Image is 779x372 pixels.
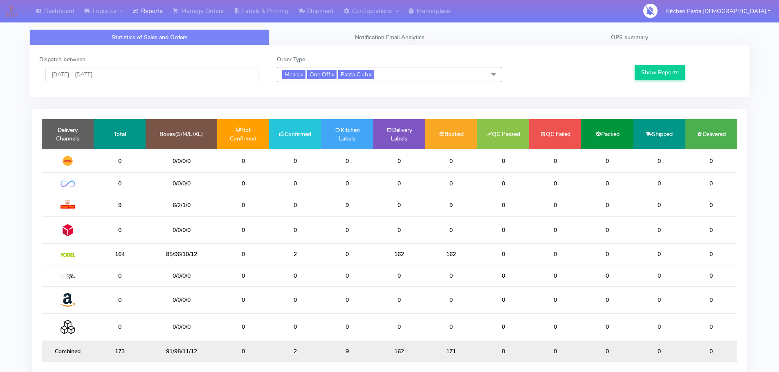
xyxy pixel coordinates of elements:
td: 0 [581,244,633,265]
td: 0 [581,173,633,194]
td: 0/0/0/0 [146,149,217,173]
td: 0 [477,244,529,265]
td: 0 [269,216,321,243]
td: 0 [633,149,685,173]
td: 2 [269,341,321,362]
td: 0 [581,286,633,313]
td: 0 [529,265,581,286]
td: Delivered [685,119,737,149]
td: 173 [94,341,146,362]
td: 162 [373,244,425,265]
td: 0 [529,149,581,173]
td: 0 [425,286,477,313]
img: MaxOptra [61,274,75,279]
td: 0 [633,244,685,265]
td: 0 [529,244,581,265]
td: 0 [373,173,425,194]
a: x [299,70,303,78]
td: 0 [529,194,581,216]
td: 0 [529,286,581,313]
td: 0 [217,216,269,243]
td: 0 [477,314,529,341]
td: 0 [529,341,581,362]
td: 0 [269,149,321,173]
td: QC Passed [477,119,529,149]
td: 0 [373,314,425,341]
td: QC Failed [529,119,581,149]
td: 0 [217,265,269,286]
td: 0 [581,216,633,243]
input: Pick the Daterange [45,67,258,82]
td: Booked [425,119,477,149]
td: 0 [321,149,373,173]
button: Show Reports [635,65,685,80]
td: 0 [321,244,373,265]
label: Order Type [277,55,305,64]
td: 0 [269,314,321,341]
td: 0 [321,173,373,194]
td: 164 [94,244,146,265]
td: 0/0/0/0 [146,173,217,194]
td: Delivery Labels [373,119,425,149]
td: 0 [633,265,685,286]
span: Meals [282,70,305,79]
td: 0 [373,286,425,313]
td: 0 [425,265,477,286]
td: 0 [321,216,373,243]
td: 0 [685,216,737,243]
td: 9 [94,194,146,216]
ul: Tabs [29,29,750,45]
td: 0 [321,265,373,286]
a: x [368,70,372,78]
img: Collection [61,320,75,334]
td: 0 [685,149,737,173]
td: 0 [94,286,146,313]
td: 0 [217,286,269,313]
td: 0 [373,216,425,243]
img: Amazon [61,293,75,307]
td: 0 [94,216,146,243]
td: 0 [581,149,633,173]
span: Notification Email Analytics [355,33,424,41]
a: x [330,70,334,78]
img: DPD [61,223,75,237]
td: 0 [425,314,477,341]
td: Delivery Channels [42,119,94,149]
img: DHL [61,156,75,166]
td: 0/0/0/0 [146,314,217,341]
td: 0 [269,173,321,194]
td: 0 [477,173,529,194]
td: 0 [425,173,477,194]
td: 0 [529,216,581,243]
td: 0 [425,216,477,243]
td: 0 [529,314,581,341]
td: 0/0/0/0 [146,286,217,313]
td: 0 [269,286,321,313]
td: 91/98/11/12 [146,341,217,362]
td: 0 [217,314,269,341]
td: Kitchen Labels [321,119,373,149]
td: 85/96/10/12 [146,244,217,265]
td: Combined [42,341,94,362]
td: 0 [685,341,737,362]
img: Yodel [61,253,75,257]
td: 0/0/0/0 [146,216,217,243]
span: OPS summary [611,33,648,41]
td: 0 [581,341,633,362]
label: Dispatch between [39,55,85,64]
td: 0 [685,265,737,286]
td: 2 [269,244,321,265]
td: 0 [633,173,685,194]
td: 0 [94,149,146,173]
td: Boxes(S/M/L/XL) [146,119,217,149]
td: 0 [217,341,269,362]
td: 0 [94,314,146,341]
td: 162 [373,341,425,362]
td: 0 [477,149,529,173]
button: Kitchen Pasta [DEMOGRAPHIC_DATA] [660,3,777,20]
td: 0 [269,194,321,216]
td: Packed [581,119,633,149]
img: Royal Mail [61,200,75,210]
td: 0 [529,173,581,194]
td: 0 [269,265,321,286]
